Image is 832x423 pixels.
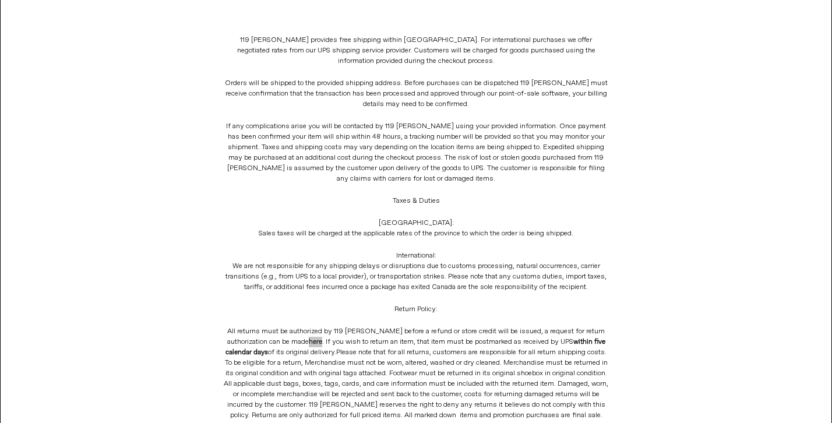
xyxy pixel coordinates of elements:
[223,190,609,212] p: Taxes & Duties
[223,298,609,320] p: Return Policy:
[225,337,605,357] strong: within five calendar days
[379,218,454,228] span: [GEOGRAPHIC_DATA]:
[309,337,322,347] a: here
[396,251,436,260] span: International:
[223,29,609,72] p: 119 [PERSON_NAME] provides free shipping within [GEOGRAPHIC_DATA]. For international purchases we...
[223,245,609,298] p: We are not responsible for any shipping delays or disruptions due to customs processing, natural ...
[259,229,573,238] span: Sales taxes will be charged at the applicable rates of the province to which the order is being s...
[223,115,609,190] p: If any complications arise you will be contacted by 119 [PERSON_NAME] using your provided informa...
[223,72,609,115] p: Orders will be shipped to the provided shipping address. Before purchases can be dispatched 119 [...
